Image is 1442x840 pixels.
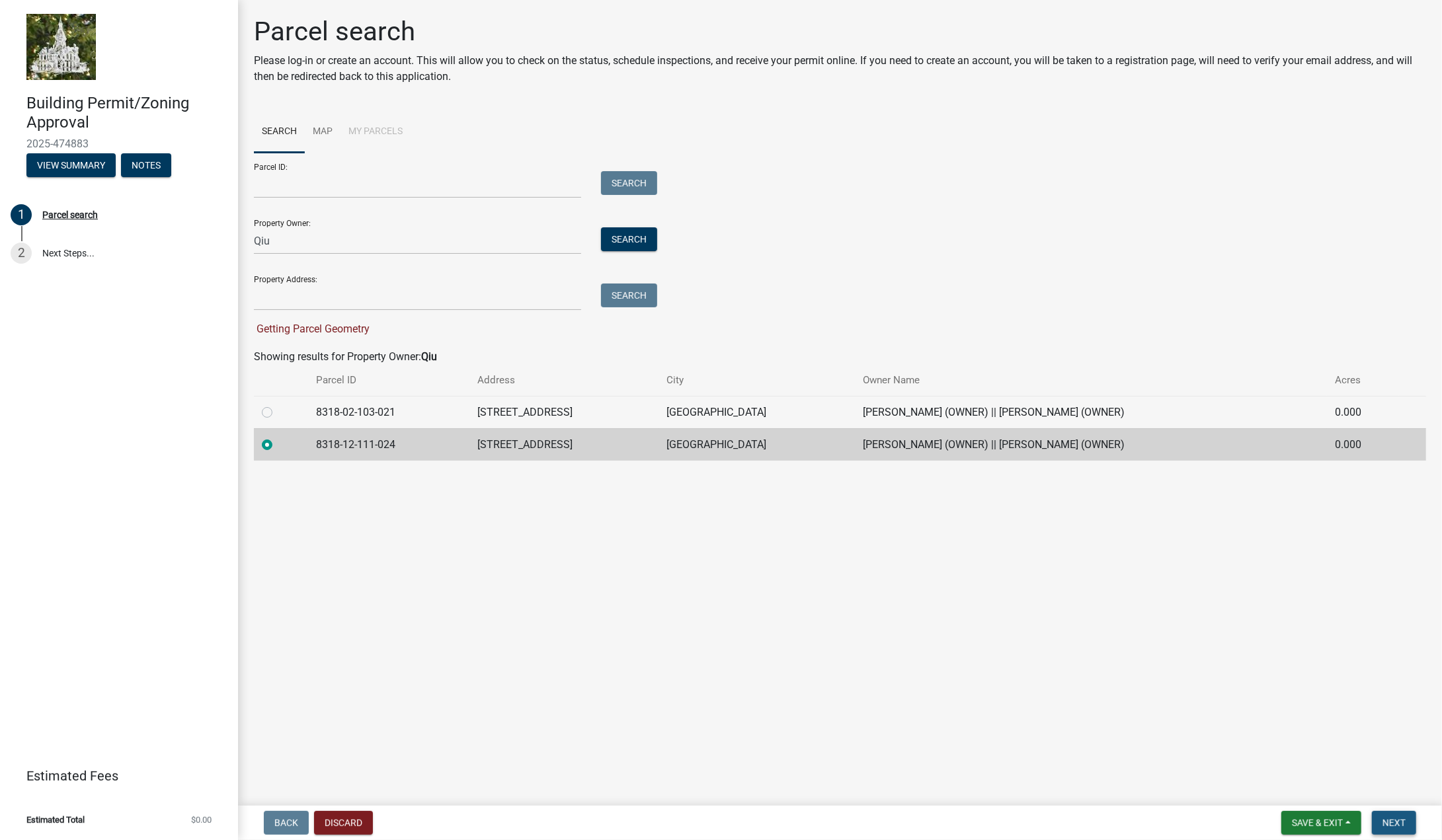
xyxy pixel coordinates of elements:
[42,210,98,219] div: Parcel search
[305,111,340,153] a: Map
[274,818,298,828] span: Back
[469,365,659,396] th: Address
[601,284,657,307] button: Search
[308,396,470,428] td: 8318-02-103-021
[469,396,659,428] td: [STREET_ADDRESS]
[11,204,32,225] div: 1
[191,816,212,824] span: $0.00
[421,350,437,363] strong: Qiu
[11,763,217,789] a: Estimated Fees
[1327,396,1399,428] td: 0.000
[659,428,855,461] td: [GEOGRAPHIC_DATA]
[26,14,96,80] img: Marshall County, Iowa
[601,171,657,195] button: Search
[254,111,305,153] a: Search
[659,365,855,396] th: City
[254,323,370,335] span: Getting Parcel Geometry
[659,396,855,428] td: [GEOGRAPHIC_DATA]
[264,811,309,835] button: Back
[1292,818,1343,828] span: Save & Exit
[121,153,171,177] button: Notes
[1327,365,1399,396] th: Acres
[11,243,32,264] div: 2
[26,161,116,171] wm-modal-confirm: Summary
[254,349,1426,365] div: Showing results for Property Owner:
[121,161,171,171] wm-modal-confirm: Notes
[26,137,212,150] span: 2025-474883
[855,396,1327,428] td: [PERSON_NAME] (OWNER) || [PERSON_NAME] (OWNER)
[308,365,470,396] th: Parcel ID
[26,94,227,132] h4: Building Permit/Zoning Approval
[254,16,1426,48] h1: Parcel search
[26,153,116,177] button: View Summary
[1327,428,1399,461] td: 0.000
[254,53,1426,85] p: Please log-in or create an account. This will allow you to check on the status, schedule inspecti...
[314,811,373,835] button: Discard
[308,428,470,461] td: 8318-12-111-024
[855,365,1327,396] th: Owner Name
[601,227,657,251] button: Search
[1281,811,1361,835] button: Save & Exit
[469,428,659,461] td: [STREET_ADDRESS]
[1372,811,1416,835] button: Next
[26,816,85,824] span: Estimated Total
[1382,818,1406,828] span: Next
[855,428,1327,461] td: [PERSON_NAME] (OWNER) || [PERSON_NAME] (OWNER)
